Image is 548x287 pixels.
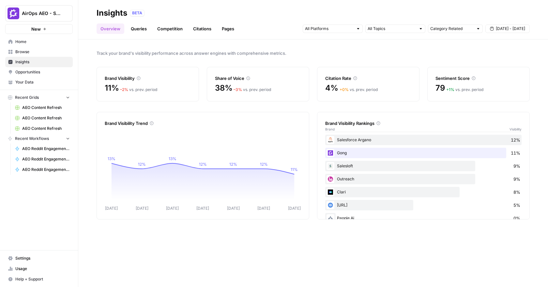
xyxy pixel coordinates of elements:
[127,23,151,34] a: Queries
[12,113,73,123] a: AEO Content Refresh
[15,39,70,45] span: Home
[197,206,209,211] tspan: [DATE]
[5,67,73,77] a: Opportunities
[97,23,124,34] a: Overview
[105,75,191,82] div: Brand Visibility
[260,162,268,167] tspan: 12%
[15,255,70,261] span: Settings
[5,5,73,22] button: Workspace: AirOps AEO - Single Brand (Gong)
[15,49,70,55] span: Browse
[511,150,520,156] span: 11%
[12,123,73,134] a: AEO Content Refresh
[496,26,525,32] span: [DATE] - [DATE]
[234,87,271,93] div: vs. prev. period
[97,8,127,18] div: Insights
[291,167,298,172] tspan: 11%
[22,156,70,162] span: AEO Reddit Engagement - Fork
[327,149,334,157] img: w6cjb6u2gvpdnjw72qw8i2q5f3eb
[325,127,335,132] span: Brand
[327,175,334,183] img: w5j8drkl6vorx9oircl0z03rjk9p
[5,77,73,87] a: Your Data
[12,102,73,113] a: AEO Content Refresh
[22,167,70,173] span: AEO Reddit Engagement - Fork
[485,24,530,33] button: [DATE] - [DATE]
[446,87,483,93] div: vs. prev. period
[325,174,522,184] div: Outreach
[435,75,522,82] div: Sentiment Score
[435,83,445,93] span: 79
[5,274,73,284] button: Help + Support
[22,115,70,121] span: AEO Content Refresh
[325,213,522,223] div: People Ai
[15,95,39,100] span: Recent Grids
[327,188,334,196] img: h6qlr8a97mop4asab8l5qtldq2wv
[5,47,73,57] a: Browse
[5,264,73,274] a: Usage
[5,24,73,34] button: New
[325,187,522,197] div: Clari
[166,206,179,211] tspan: [DATE]
[120,87,128,92] span: – 2 %
[215,83,232,93] span: 38%
[234,87,242,92] span: – 3 %
[510,127,522,132] span: Visibility
[229,162,237,167] tspan: 12%
[327,136,334,144] img: e001jt87q6ctylcrzboubucy6uux
[199,162,207,167] tspan: 12%
[288,206,301,211] tspan: [DATE]
[325,120,522,127] div: Brand Visibility Rankings
[325,75,411,82] div: Citation Rate
[325,148,522,158] div: Gong
[340,87,349,92] span: + 0 %
[5,57,73,67] a: Insights
[325,83,338,93] span: 4%
[22,146,70,152] span: AEO Reddit Engagement - Fork
[5,134,73,143] button: Recent Workflows
[15,266,70,272] span: Usage
[138,162,146,167] tspan: 12%
[12,143,73,154] a: AEO Reddit Engagement - Fork
[97,50,530,56] span: Track your brand's visibility performance across answer engines with comprehensive metrics.
[5,253,73,264] a: Settings
[130,10,145,16] div: BETA
[15,69,70,75] span: Opportunities
[22,10,61,17] span: AirOps AEO - Single Brand (Gong)
[325,200,522,210] div: [URL]
[15,79,70,85] span: Your Data
[31,26,41,32] span: New
[136,206,148,211] tspan: [DATE]
[105,120,301,127] div: Brand Visibility Trend
[511,137,520,143] span: 12%
[105,206,118,211] tspan: [DATE]
[327,201,334,209] img: khqciriqz2uga3pxcoz8d1qji9pc
[327,214,334,222] img: m91aa644vh47mb0y152o0kapheco
[513,176,520,182] span: 9%
[257,206,270,211] tspan: [DATE]
[12,164,73,175] a: AEO Reddit Engagement - Fork
[513,202,520,208] span: 5%
[15,276,70,282] span: Help + Support
[153,23,187,34] a: Competition
[368,25,416,32] input: All Topics
[12,154,73,164] a: AEO Reddit Engagement - Fork
[227,206,240,211] tspan: [DATE]
[8,8,19,19] img: AirOps AEO - Single Brand (Gong) Logo
[327,162,334,170] img: vpq3xj2nnch2e2ivhsgwmf7hbkjf
[189,23,215,34] a: Citations
[5,93,73,102] button: Recent Grids
[218,23,238,34] a: Pages
[105,83,119,93] span: 11%
[22,126,70,131] span: AEO Content Refresh
[215,75,301,82] div: Share of Voice
[325,135,522,145] div: Salesforce Argano
[430,25,473,32] input: Category Related
[305,25,353,32] input: All Platforms
[15,59,70,65] span: Insights
[120,87,157,93] div: vs. prev. period
[15,136,49,142] span: Recent Workflows
[513,189,520,195] span: 8%
[22,105,70,111] span: AEO Content Refresh
[513,163,520,169] span: 9%
[5,37,73,47] a: Home
[446,87,454,92] span: + 1 %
